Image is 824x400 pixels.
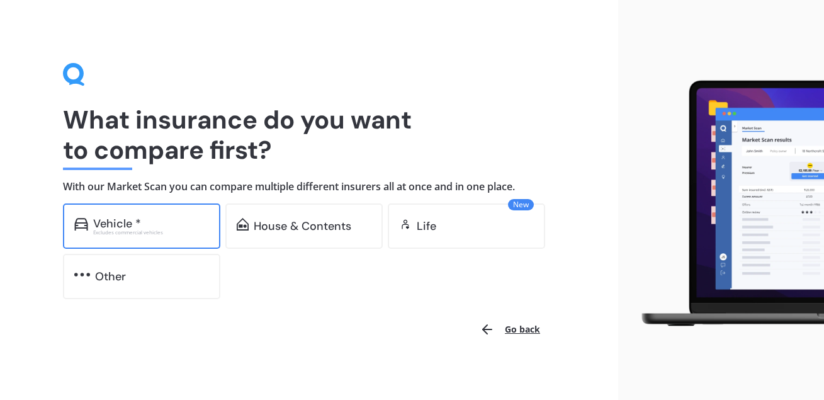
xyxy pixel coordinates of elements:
h4: With our Market Scan you can compare multiple different insurers all at once and in one place. [63,180,555,193]
img: laptop.webp [628,75,824,333]
img: life.f720d6a2d7cdcd3ad642.svg [399,218,412,231]
div: Vehicle * [93,217,141,230]
img: car.f15378c7a67c060ca3f3.svg [74,218,88,231]
div: Excludes commercial vehicles [93,230,209,235]
img: home-and-contents.b802091223b8502ef2dd.svg [237,218,249,231]
button: Go back [472,314,548,345]
div: Life [417,220,436,232]
img: other.81dba5aafe580aa69f38.svg [74,268,90,281]
div: House & Contents [254,220,351,232]
span: New [508,199,534,210]
div: Other [95,270,126,283]
h1: What insurance do you want to compare first? [63,105,555,165]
